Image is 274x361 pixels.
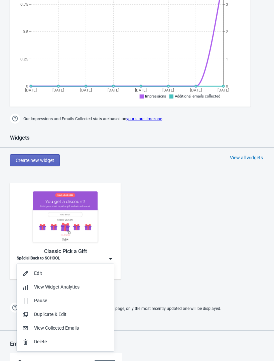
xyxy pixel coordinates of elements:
[175,94,221,99] span: Additional emails collected
[10,114,20,124] img: help.png
[17,321,114,335] button: View Collected Emails
[17,280,114,294] button: View Widget Analytics
[34,284,80,290] span: View Widget Analytics
[17,255,60,262] div: Spécial Back to SCHOOL
[34,311,109,318] div: Duplicate & Edit
[10,303,20,313] img: help.png
[17,308,114,321] button: Duplicate & Edit
[230,154,263,161] div: View all widgets
[34,297,109,304] div: Pause
[80,88,92,93] tspan: [DATE]
[190,88,202,93] tspan: [DATE]
[17,294,114,308] button: Pause
[162,88,174,93] tspan: [DATE]
[25,88,37,93] tspan: [DATE]
[107,255,114,262] img: dropdown.png
[20,57,28,61] tspan: 0.25
[23,114,163,125] span: Our Impressions and Emails Collected stats are based on .
[52,88,64,93] tspan: [DATE]
[218,88,229,93] tspan: [DATE]
[34,338,109,345] div: Delete
[34,325,109,332] div: View Collected Emails
[23,303,221,314] span: If two Widgets are enabled and targeting the same page, only the most recently updated one will b...
[17,247,114,255] div: Classic Pick a Gift
[145,94,166,99] span: Impressions
[108,88,119,93] tspan: [DATE]
[126,117,162,121] a: your store timezone
[20,2,28,7] tspan: 0.75
[17,190,114,244] img: gift_game.jpg
[226,57,228,61] tspan: 1
[34,270,109,277] div: Edit
[16,158,54,163] span: Create new widget
[17,335,114,349] button: Delete
[17,266,114,280] button: Edit
[23,29,28,34] tspan: 0.5
[135,88,147,93] tspan: [DATE]
[226,84,228,88] tspan: 0
[10,154,60,166] button: Create new widget
[26,84,28,88] tspan: 0
[226,2,228,7] tspan: 3
[226,29,228,34] tspan: 2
